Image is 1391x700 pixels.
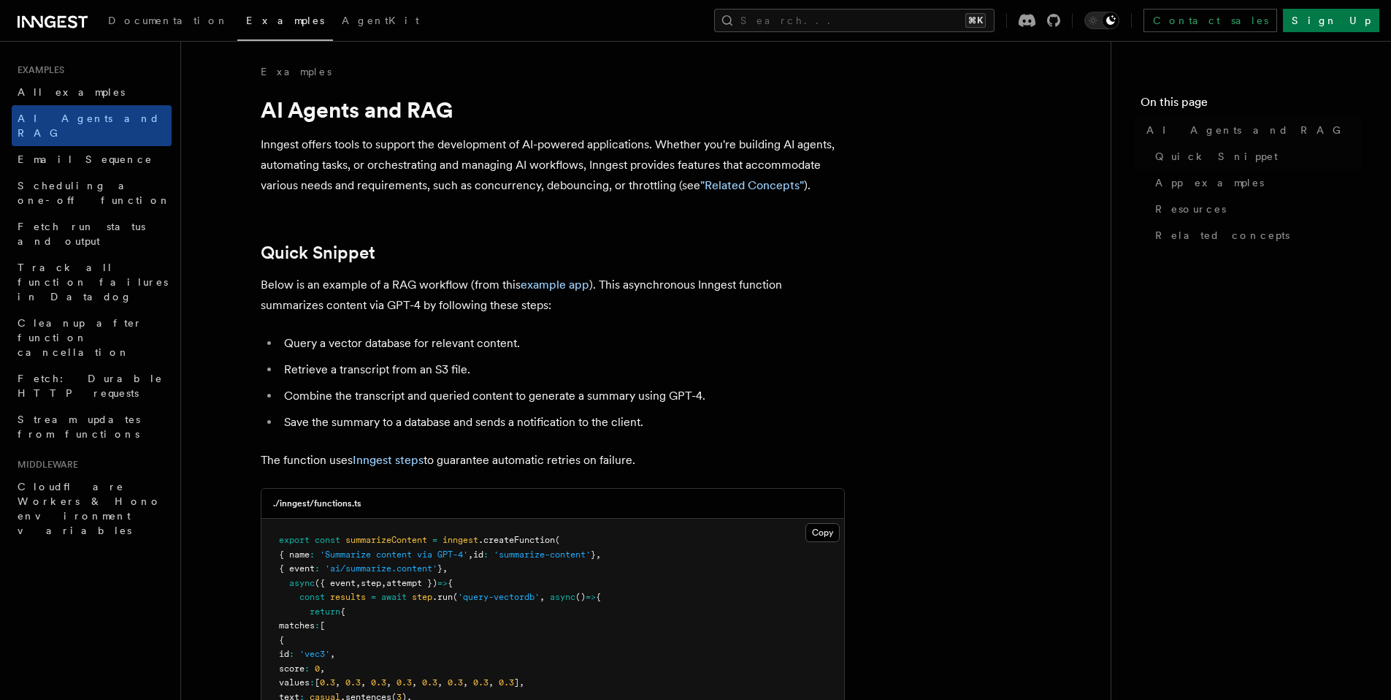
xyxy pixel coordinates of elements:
span: 0.3 [320,677,335,688]
span: Cloudflare Workers & Hono environment variables [18,481,161,536]
h4: On this page [1141,94,1362,117]
p: Below is an example of a RAG workflow (from this ). This asynchronous Inngest function summarizes... [261,275,845,316]
span: score [279,663,304,674]
span: Cleanup after function cancellation [18,317,142,358]
span: , [468,549,473,560]
span: Related concepts [1155,228,1290,243]
span: , [442,563,448,574]
span: 0.3 [499,677,514,688]
span: { event [279,563,315,574]
span: 'ai/summarize.content' [325,563,437,574]
a: All examples [12,79,172,105]
span: await [381,592,407,602]
li: Combine the transcript and queried content to generate a summary using GPT-4. [280,386,845,406]
span: 'query-vectordb' [458,592,540,602]
span: id [473,549,483,560]
a: Stream updates from functions [12,406,172,447]
a: Sign Up [1283,9,1379,32]
a: Resources [1149,196,1362,222]
span: matches [279,620,315,631]
li: Retrieve a transcript from an S3 file. [280,359,845,380]
p: The function uses to guarantee automatic retries on failure. [261,450,845,471]
span: Fetch run status and output [18,221,145,247]
span: , [320,663,325,674]
span: , [463,677,468,688]
span: => [586,592,596,602]
span: .createFunction [478,535,555,545]
span: ( [453,592,458,602]
a: Examples [237,4,333,41]
span: return [310,606,340,617]
span: 0 [315,663,320,674]
span: } [437,563,442,574]
span: , [381,578,386,588]
a: Track all function failures in Datadog [12,254,172,310]
a: AI Agents and RAG [12,105,172,146]
span: Examples [246,15,324,26]
span: } [591,549,596,560]
a: Cloudflare Workers & Hono environment variables [12,473,172,544]
span: , [437,677,442,688]
span: 0.3 [371,677,386,688]
span: , [361,677,366,688]
span: , [519,677,524,688]
a: AgentKit [333,4,428,39]
span: inngest [442,535,478,545]
span: , [335,677,340,688]
span: , [488,677,494,688]
span: : [315,563,320,574]
span: Fetch: Durable HTTP requests [18,373,163,399]
p: Inngest offers tools to support the development of AI-powered applications. Whether you're buildi... [261,134,845,196]
span: AgentKit [342,15,419,26]
a: "Related Concepts" [700,178,804,192]
a: Inngest steps [353,453,424,467]
span: App examples [1155,175,1264,190]
span: async [289,578,315,588]
h1: AI Agents and RAG [261,96,845,123]
span: => [437,578,448,588]
span: Track all function failures in Datadog [18,262,168,303]
span: [ [320,620,325,631]
a: Contact sales [1143,9,1277,32]
span: ( [555,535,560,545]
kbd: ⌘K [965,13,986,28]
span: Stream updates from functions [18,414,140,440]
span: 0.3 [422,677,437,688]
a: Related concepts [1149,222,1362,248]
span: AI Agents and RAG [18,113,160,139]
span: Middleware [12,459,78,471]
span: , [596,549,601,560]
span: 0.3 [345,677,361,688]
span: attempt }) [386,578,437,588]
span: { [279,635,284,645]
span: const [299,592,325,602]
span: : [315,620,320,631]
span: const [315,535,340,545]
a: Scheduling a one-off function [12,172,172,213]
span: : [289,649,294,659]
span: : [304,663,310,674]
span: .run [432,592,453,602]
span: () [575,592,586,602]
span: 0.3 [448,677,463,688]
span: ({ event [315,578,356,588]
span: , [356,578,361,588]
span: Scheduling a one-off function [18,180,171,206]
span: Email Sequence [18,153,153,165]
span: Examples [12,64,64,76]
span: , [386,677,391,688]
span: summarizeContent [345,535,427,545]
a: Email Sequence [12,146,172,172]
span: export [279,535,310,545]
span: = [371,592,376,602]
span: Documentation [108,15,229,26]
span: Quick Snippet [1155,149,1278,164]
a: Fetch: Durable HTTP requests [12,365,172,406]
span: 0.3 [473,677,488,688]
span: [ [315,677,320,688]
li: Save the summary to a database and sends a notification to the client. [280,412,845,433]
button: Copy [805,523,840,542]
a: AI Agents and RAG [1141,117,1362,143]
span: results [330,592,366,602]
span: 0.3 [396,677,412,688]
